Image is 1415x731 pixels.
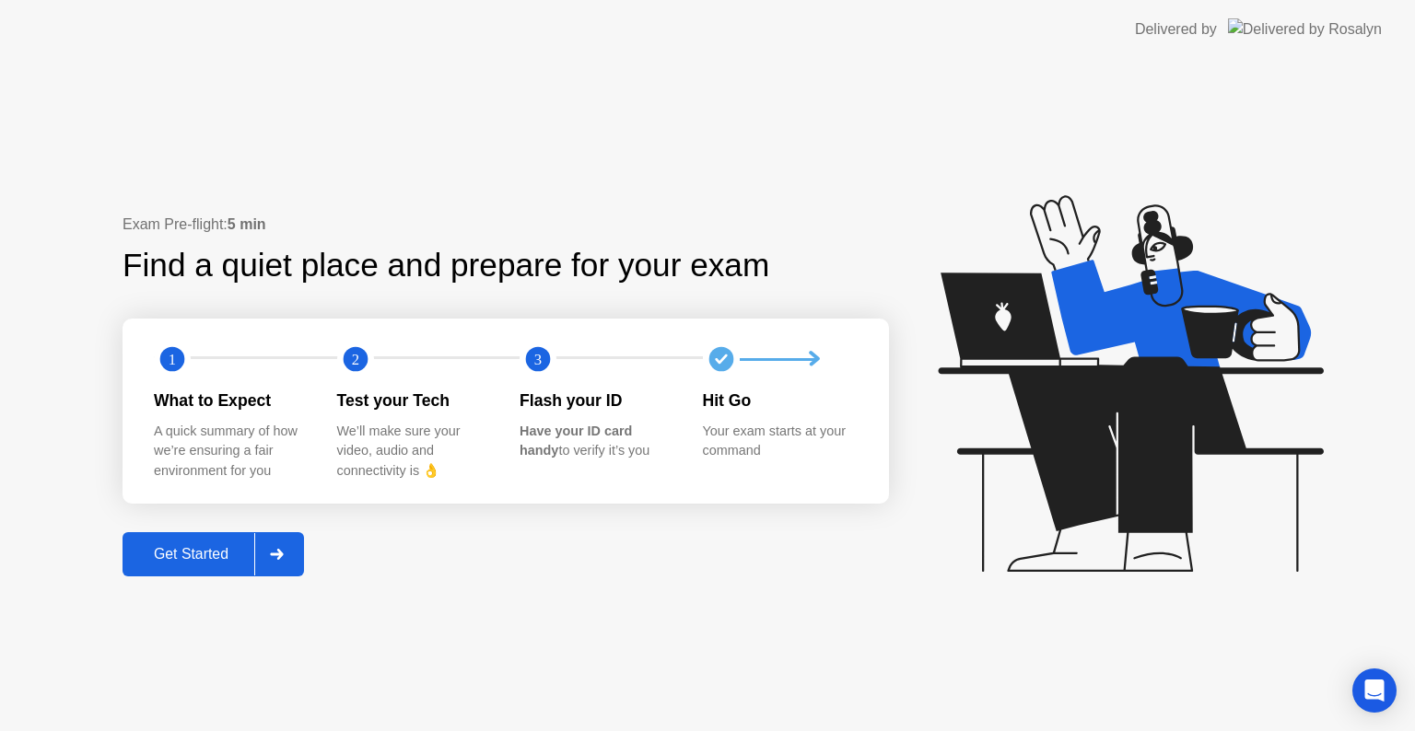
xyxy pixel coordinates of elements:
button: Get Started [123,532,304,576]
text: 1 [169,351,176,368]
b: 5 min [228,216,266,232]
div: Hit Go [703,389,857,412]
div: Test your Tech [337,389,491,412]
div: Open Intercom Messenger [1352,668,1397,713]
div: Delivered by [1135,18,1217,41]
b: Have your ID card handy [520,424,632,458]
div: What to Expect [154,389,308,412]
img: Delivered by Rosalyn [1228,18,1382,40]
div: Exam Pre-flight: [123,214,889,236]
div: Find a quiet place and prepare for your exam [123,241,772,290]
text: 2 [351,351,358,368]
div: Flash your ID [520,389,673,412]
div: to verify it’s you [520,422,673,461]
div: Get Started [128,546,254,563]
text: 3 [534,351,542,368]
div: We’ll make sure your video, audio and connectivity is 👌 [337,422,491,482]
div: A quick summary of how we’re ensuring a fair environment for you [154,422,308,482]
div: Your exam starts at your command [703,422,857,461]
